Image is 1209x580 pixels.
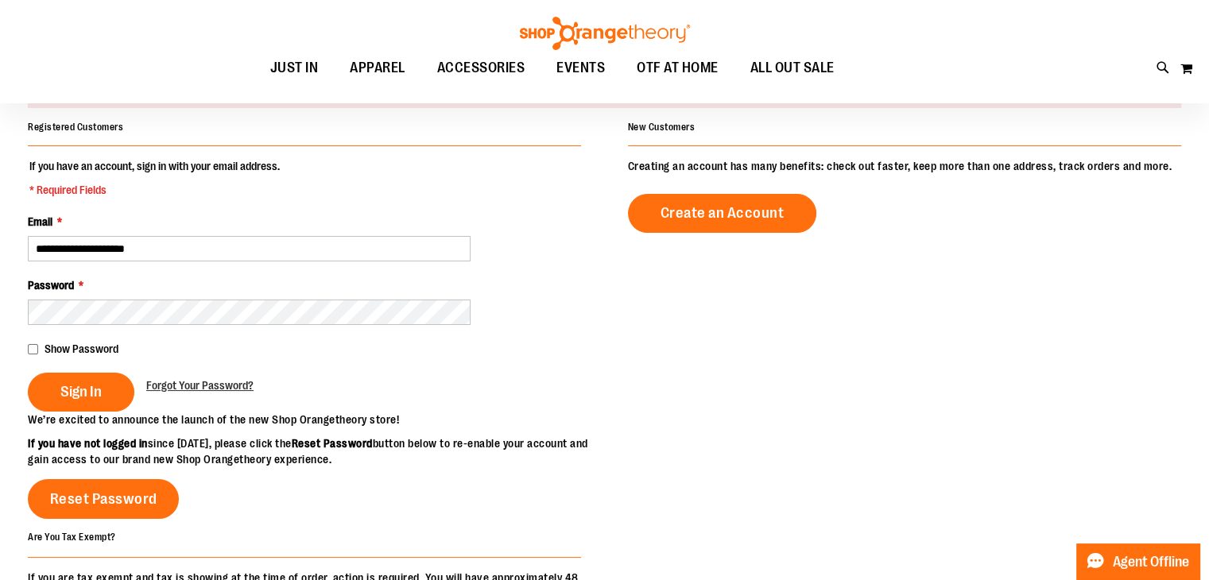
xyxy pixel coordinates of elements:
p: since [DATE], please click the button below to re-enable your account and gain access to our bran... [28,435,605,467]
span: * Required Fields [29,182,280,198]
span: Forgot Your Password? [146,379,254,392]
span: JUST IN [270,50,319,86]
a: Create an Account [628,194,817,233]
span: Reset Password [50,490,157,508]
span: Create an Account [661,204,785,222]
strong: If you have not logged in [28,437,148,450]
strong: Registered Customers [28,122,123,133]
p: We’re excited to announce the launch of the new Shop Orangetheory store! [28,412,605,427]
legend: If you have an account, sign in with your email address. [28,158,281,198]
strong: Are You Tax Exempt? [28,532,116,543]
button: Sign In [28,373,134,412]
span: ALL OUT SALE [750,50,835,86]
span: ACCESSORIES [437,50,525,86]
span: Agent Offline [1113,555,1189,570]
a: Forgot Your Password? [146,377,254,393]
span: Email [28,215,52,228]
span: Password [28,279,74,292]
strong: Reset Password [292,437,373,450]
strong: New Customers [628,122,696,133]
a: Reset Password [28,479,179,519]
button: Agent Offline [1076,543,1199,580]
span: Show Password [45,342,118,355]
span: EVENTS [556,50,605,86]
img: Shop Orangetheory [517,17,692,50]
span: APPAREL [350,50,405,86]
span: Sign In [60,383,102,400]
span: OTF AT HOME [637,50,719,86]
p: Creating an account has many benefits: check out faster, keep more than one address, track orders... [628,158,1181,174]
